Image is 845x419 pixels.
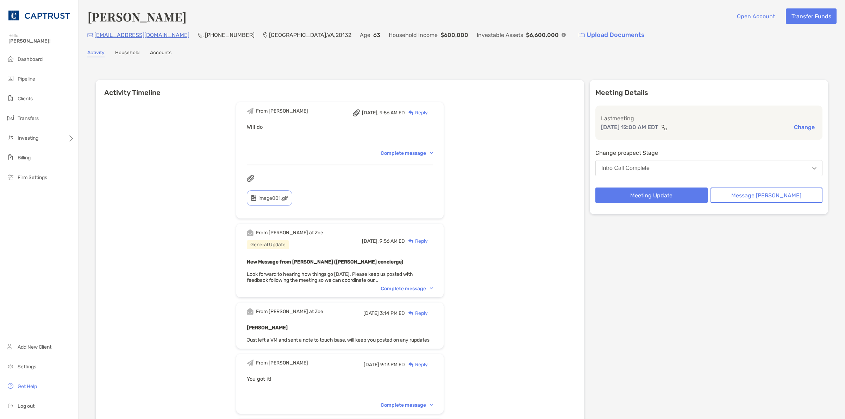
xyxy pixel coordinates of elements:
img: Location Icon [263,32,268,38]
span: Settings [18,364,36,370]
b: New Message from [PERSON_NAME] ([PERSON_NAME] concierge) [247,259,403,265]
button: Change [792,123,817,131]
div: Complete message [381,286,433,292]
div: Complete message [381,150,433,156]
span: You got it! [247,376,271,382]
img: pipeline icon [6,74,15,83]
img: Open dropdown arrow [812,167,816,170]
div: From [PERSON_NAME] at Zoe [256,230,323,236]
p: Household Income [389,31,438,39]
img: CAPTRUST Logo [8,3,70,28]
img: get-help icon [6,382,15,390]
span: 9:13 PM ED [380,362,405,368]
div: Reply [405,109,428,116]
img: Email Icon [87,33,93,37]
span: [DATE], [362,110,378,116]
p: [PHONE_NUMBER] [205,31,255,39]
a: Household [115,50,139,57]
span: Just left a VM and sent a note to touch base, will keep you posted on any rupdates [247,337,430,343]
a: Accounts [150,50,171,57]
p: $600,000 [440,31,468,39]
img: firm-settings icon [6,173,15,181]
img: dashboard icon [6,55,15,63]
div: Intro Call Complete [601,165,650,171]
p: 63 [373,31,380,39]
span: 9:56 AM ED [380,238,405,244]
img: type [251,195,256,201]
img: settings icon [6,362,15,370]
img: Info Icon [562,33,566,37]
p: Investable Assets [477,31,523,39]
h6: Activity Timeline [96,80,584,97]
button: Message [PERSON_NAME] [711,188,823,203]
div: From [PERSON_NAME] [256,108,308,114]
a: Upload Documents [574,27,649,43]
p: [DATE] 12:00 AM EDT [601,123,658,132]
img: Reply icon [408,110,414,115]
img: Phone Icon [198,32,204,38]
b: [PERSON_NAME] [247,325,288,331]
div: Complete message [381,402,433,408]
span: [PERSON_NAME]! [8,38,74,44]
img: Chevron icon [430,287,433,290]
button: Intro Call Complete [595,160,822,176]
button: Transfer Funds [786,8,837,24]
img: attachment [353,109,360,116]
img: Event icon [247,360,254,366]
div: General Update [247,240,289,249]
p: $6,600,000 [526,31,559,39]
img: Chevron icon [430,404,433,406]
span: Look forward to hearing how things go [DATE]. Please keep us posted with feedback following the m... [247,271,413,283]
img: Chevron icon [430,152,433,154]
img: Event icon [247,108,254,114]
img: investing icon [6,133,15,142]
span: [DATE] [363,310,379,316]
img: button icon [579,33,585,38]
img: Reply icon [408,239,414,243]
img: transfers icon [6,114,15,122]
img: logout icon [6,401,15,410]
span: Firm Settings [18,174,47,180]
button: Meeting Update [595,188,708,203]
span: Log out [18,403,35,409]
span: [DATE], [362,238,378,244]
span: Investing [18,135,38,141]
img: clients icon [6,94,15,102]
img: Event icon [247,229,254,236]
div: From [PERSON_NAME] at Zoe [256,309,323,315]
a: Activity [87,50,105,57]
span: [DATE] [364,362,379,368]
div: Reply [405,310,428,317]
div: Reply [405,237,428,245]
p: [EMAIL_ADDRESS][DOMAIN_NAME] [94,31,189,39]
p: Last meeting [601,114,817,123]
img: attachments [247,175,254,182]
div: Reply [405,361,428,368]
span: Clients [18,96,33,102]
img: Reply icon [408,362,414,367]
span: Billing [18,155,31,161]
img: Event icon [247,308,254,315]
span: Add New Client [18,344,51,350]
p: Age [360,31,370,39]
span: Will do [247,124,263,130]
span: Transfers [18,115,39,121]
img: Reply icon [408,311,414,316]
img: add_new_client icon [6,342,15,351]
p: Change prospect Stage [595,148,822,157]
img: billing icon [6,153,15,161]
span: Pipeline [18,76,35,82]
span: Get Help [18,383,37,389]
h4: [PERSON_NAME] [87,8,187,25]
p: [GEOGRAPHIC_DATA] , VA , 20132 [269,31,351,39]
span: 3:14 PM ED [380,310,405,316]
div: From [PERSON_NAME] [256,360,308,366]
button: Open Account [731,8,780,24]
span: image001.gif [258,195,288,201]
span: Dashboard [18,56,43,62]
img: communication type [661,125,668,130]
p: Meeting Details [595,88,822,97]
span: 9:56 AM ED [380,110,405,116]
